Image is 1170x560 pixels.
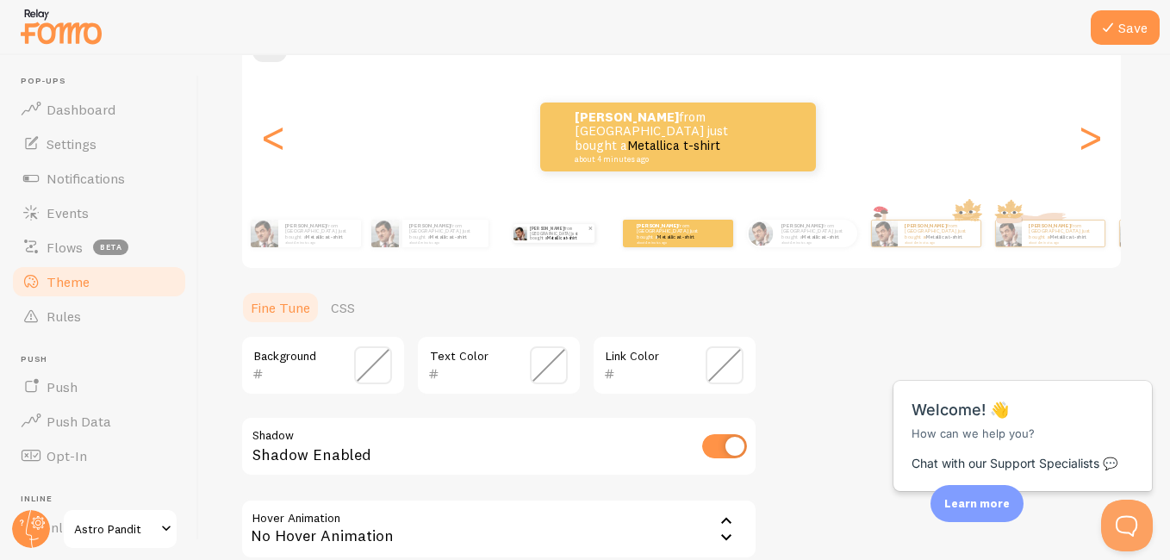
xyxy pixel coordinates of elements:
[251,220,278,247] img: Fomo
[47,204,89,221] span: Events
[575,155,742,164] small: about 4 minutes ago
[905,222,974,244] p: from [GEOGRAPHIC_DATA] just bought a
[637,222,706,244] p: from [GEOGRAPHIC_DATA] just bought a
[240,290,321,325] a: Fine Tune
[10,196,188,230] a: Events
[530,226,564,231] strong: [PERSON_NAME]
[47,308,81,325] span: Rules
[749,221,774,246] img: Fomo
[944,495,1010,512] p: Learn more
[781,240,849,244] small: about 4 minutes ago
[930,485,1024,522] div: Learn more
[93,240,128,255] span: beta
[240,499,757,559] div: No Hover Animation
[47,378,78,395] span: Push
[905,222,946,229] strong: [PERSON_NAME]
[47,447,87,464] span: Opt-In
[575,109,679,125] strong: [PERSON_NAME]
[996,221,1022,246] img: Fomo
[10,161,188,196] a: Notifications
[47,101,115,118] span: Dashboard
[657,233,694,240] a: Metallica t-shirt
[47,413,111,430] span: Push Data
[47,135,96,152] span: Settings
[285,222,354,244] p: from [GEOGRAPHIC_DATA] just bought a
[21,494,188,505] span: Inline
[1029,240,1096,244] small: about 4 minutes ago
[1029,222,1070,229] strong: [PERSON_NAME]
[74,519,156,539] span: Astro Pandit
[285,222,327,229] strong: [PERSON_NAME]
[306,233,343,240] a: Metallica t-shirt
[10,404,188,439] a: Push Data
[10,370,188,404] a: Push
[781,222,850,244] p: from [GEOGRAPHIC_DATA] just bought a
[10,230,188,264] a: Flows beta
[1080,75,1100,199] div: Next slide
[10,264,188,299] a: Theme
[10,439,188,473] a: Opt-In
[1120,221,1146,246] img: Fomo
[409,222,482,244] p: from [GEOGRAPHIC_DATA] just bought a
[21,76,188,87] span: Pop-ups
[285,240,352,244] small: about 4 minutes ago
[321,290,365,325] a: CSS
[926,233,963,240] a: Metallica t-shirt
[240,416,757,479] div: Shadow Enabled
[872,221,898,246] img: Fomo
[547,235,576,240] a: Metallica t-shirt
[47,170,125,187] span: Notifications
[10,299,188,333] a: Rules
[47,273,90,290] span: Theme
[575,110,747,164] p: from [GEOGRAPHIC_DATA] just bought a
[409,240,480,244] small: about 4 minutes ago
[1101,500,1153,551] iframe: Help Scout Beacon - Open
[21,354,188,365] span: Push
[371,220,399,247] img: Fomo
[18,4,104,48] img: fomo-relay-logo-orange.svg
[62,508,178,550] a: Astro Pandit
[430,233,467,240] a: Metallica t-shirt
[409,222,451,229] strong: [PERSON_NAME]
[637,222,678,229] strong: [PERSON_NAME]
[802,233,839,240] a: Metallica t-shirt
[905,240,972,244] small: about 4 minutes ago
[10,92,188,127] a: Dashboard
[10,127,188,161] a: Settings
[1050,233,1087,240] a: Metallica t-shirt
[885,338,1162,500] iframe: Help Scout Beacon - Messages and Notifications
[781,222,823,229] strong: [PERSON_NAME]
[1029,222,1098,244] p: from [GEOGRAPHIC_DATA] just bought a
[263,75,283,199] div: Previous slide
[513,227,527,240] img: Fomo
[637,240,704,244] small: about 4 minutes ago
[530,224,588,243] p: from [GEOGRAPHIC_DATA] just bought a
[627,137,720,153] a: Metallica t-shirt
[47,239,83,256] span: Flows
